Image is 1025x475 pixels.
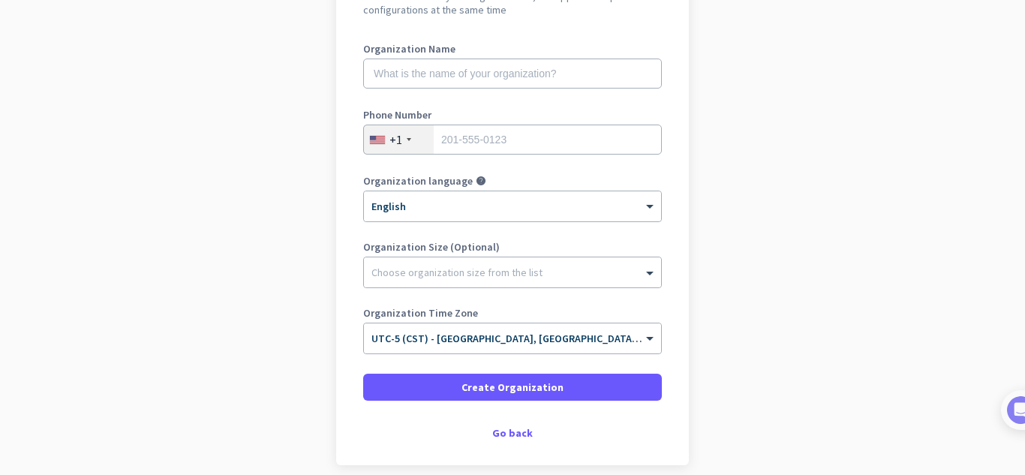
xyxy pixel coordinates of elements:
label: Organization language [363,176,473,186]
label: Organization Size (Optional) [363,242,662,252]
label: Phone Number [363,110,662,120]
div: +1 [389,132,402,147]
span: Create Organization [461,380,564,395]
div: Go back [363,428,662,438]
button: Create Organization [363,374,662,401]
input: 201-555-0123 [363,125,662,155]
input: What is the name of your organization? [363,59,662,89]
i: help [476,176,486,186]
label: Organization Name [363,44,662,54]
label: Organization Time Zone [363,308,662,318]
